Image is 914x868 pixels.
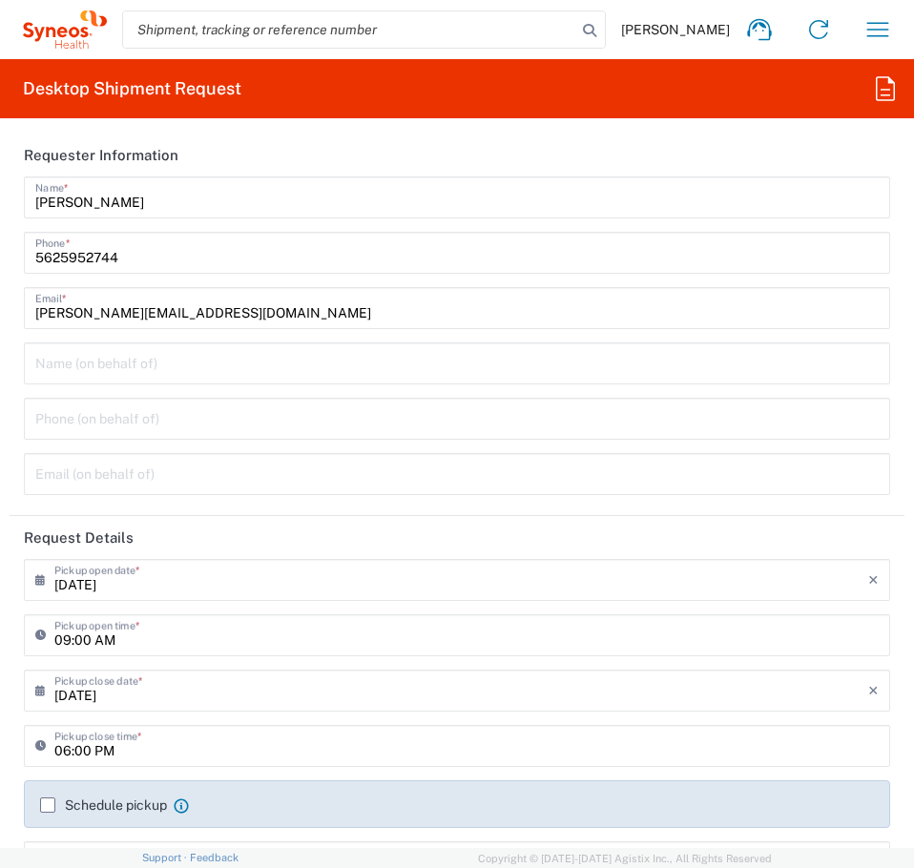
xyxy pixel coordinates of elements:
[23,77,241,100] h2: Desktop Shipment Request
[190,852,239,863] a: Feedback
[868,675,879,706] i: ×
[123,11,576,48] input: Shipment, tracking or reference number
[868,565,879,595] i: ×
[478,850,772,867] span: Copyright © [DATE]-[DATE] Agistix Inc., All Rights Reserved
[142,852,190,863] a: Support
[621,21,730,38] span: [PERSON_NAME]
[24,528,134,548] h2: Request Details
[24,146,178,165] h2: Requester Information
[40,797,167,813] label: Schedule pickup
